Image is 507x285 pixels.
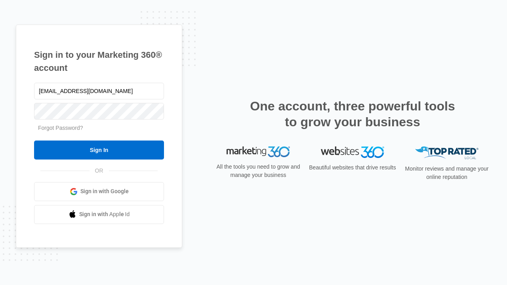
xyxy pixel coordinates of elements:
[308,163,397,172] p: Beautiful websites that drive results
[227,146,290,158] img: Marketing 360
[248,98,457,130] h2: One account, three powerful tools to grow your business
[402,165,491,181] p: Monitor reviews and manage your online reputation
[321,146,384,158] img: Websites 360
[214,163,303,179] p: All the tools you need to grow and manage your business
[34,83,164,99] input: Email
[90,167,109,175] span: OR
[34,141,164,160] input: Sign In
[415,146,478,160] img: Top Rated Local
[79,210,130,218] span: Sign in with Apple Id
[34,48,164,74] h1: Sign in to your Marketing 360® account
[34,205,164,224] a: Sign in with Apple Id
[38,125,83,131] a: Forgot Password?
[80,187,129,196] span: Sign in with Google
[34,182,164,201] a: Sign in with Google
